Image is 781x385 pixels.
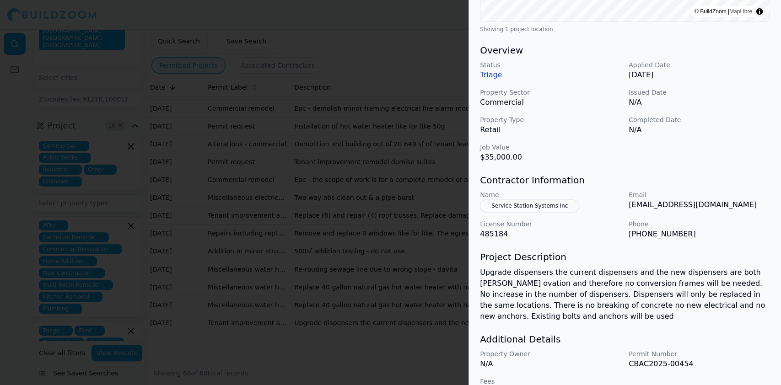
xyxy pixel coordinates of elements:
[480,190,621,199] p: Name
[480,124,621,135] p: Retail
[480,88,621,97] p: Property Sector
[480,143,621,152] p: Job Value
[480,97,621,108] p: Commercial
[480,70,621,80] p: Triage
[754,6,765,17] summary: Toggle attribution
[629,229,770,240] p: [PHONE_NUMBER]
[695,7,752,16] div: © BuildZoom |
[480,199,579,212] button: Service Station Systems Inc
[480,152,621,163] p: $35,000.00
[629,70,770,80] p: [DATE]
[480,333,770,346] h3: Additional Details
[480,358,621,369] p: N/A
[629,60,770,70] p: Applied Date
[629,349,770,358] p: Permit Number
[480,26,770,33] div: Showing 1 project location
[629,97,770,108] p: N/A
[629,190,770,199] p: Email
[480,251,770,263] h3: Project Description
[629,358,770,369] p: CBAC2025-00454
[480,349,621,358] p: Property Owner
[729,8,752,15] a: MapLibre
[480,115,621,124] p: Property Type
[629,115,770,124] p: Completed Date
[480,44,770,57] h3: Overview
[629,219,770,229] p: Phone
[480,219,621,229] p: License Number
[629,124,770,135] p: N/A
[629,88,770,97] p: Issued Date
[480,60,621,70] p: Status
[480,267,770,322] p: Upgrade dispensers the current dispensers and the new dispensers are both [PERSON_NAME] ovation a...
[480,229,621,240] p: 485184
[480,174,770,187] h3: Contractor Information
[629,199,770,210] p: [EMAIL_ADDRESS][DOMAIN_NAME]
